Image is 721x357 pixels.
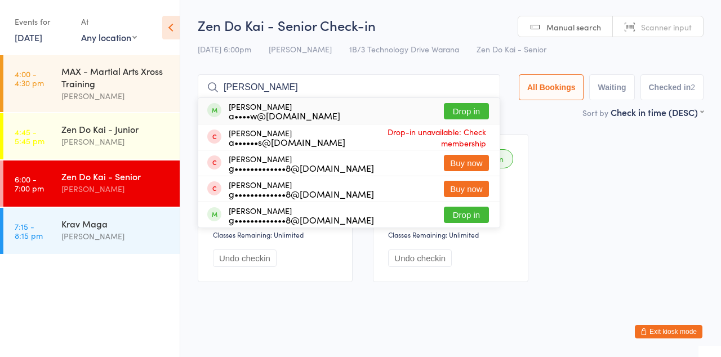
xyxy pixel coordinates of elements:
button: Exit kiosk mode [635,325,702,338]
a: 4:00 -4:30 pmMAX - Martial Arts Xross Training[PERSON_NAME] [3,55,180,112]
div: 2 [691,83,695,92]
div: Classes Remaining: Unlimited [388,230,516,239]
a: [DATE] [15,31,42,43]
a: 4:45 -5:45 pmZen Do Kai - Junior[PERSON_NAME] [3,113,180,159]
span: [DATE] 6:00pm [198,43,251,55]
div: [PERSON_NAME] [229,180,374,198]
button: Undo checkin [388,249,452,267]
div: [PERSON_NAME] [229,102,340,120]
time: 4:45 - 5:45 pm [15,127,44,145]
div: a••••••s@[DOMAIN_NAME] [229,137,345,146]
span: Drop-in unavailable: Check membership [345,123,489,151]
time: 6:00 - 7:00 pm [15,175,44,193]
label: Sort by [582,107,608,118]
div: [PERSON_NAME] [61,230,170,243]
div: g•••••••••••••8@[DOMAIN_NAME] [229,215,374,224]
span: 1B/3 Technology Drive Warana [349,43,459,55]
a: 7:15 -8:15 pmKrav Maga[PERSON_NAME] [3,208,180,254]
div: Any location [81,31,137,43]
time: 4:00 - 4:30 pm [15,69,44,87]
div: [PERSON_NAME] [229,154,374,172]
span: Scanner input [641,21,692,33]
time: 7:15 - 8:15 pm [15,222,43,240]
div: Zen Do Kai - Senior [61,170,170,182]
span: [PERSON_NAME] [269,43,332,55]
button: Waiting [589,74,634,100]
h2: Zen Do Kai - Senior Check-in [198,16,704,34]
button: Drop in [444,103,489,119]
button: Buy now [444,155,489,171]
div: Krav Maga [61,217,170,230]
button: Undo checkin [213,249,277,267]
div: a••••w@[DOMAIN_NAME] [229,111,340,120]
div: [PERSON_NAME] [61,90,170,102]
div: [PERSON_NAME] [229,206,374,224]
input: Search [198,74,500,100]
div: g•••••••••••••8@[DOMAIN_NAME] [229,163,374,172]
button: Buy now [444,181,489,197]
div: Check in time (DESC) [611,106,704,118]
div: Zen Do Kai - Junior [61,123,170,135]
div: MAX - Martial Arts Xross Training [61,65,170,90]
div: Classes Remaining: Unlimited [213,230,341,239]
div: g•••••••••••••8@[DOMAIN_NAME] [229,189,374,198]
span: Zen Do Kai - Senior [477,43,546,55]
div: Events for [15,12,70,31]
button: Drop in [444,207,489,223]
a: 6:00 -7:00 pmZen Do Kai - Senior[PERSON_NAME] [3,160,180,207]
div: [PERSON_NAME] [61,135,170,148]
div: [PERSON_NAME] [229,128,345,146]
div: [PERSON_NAME] [61,182,170,195]
div: At [81,12,137,31]
button: All Bookings [519,74,584,100]
span: Manual search [546,21,601,33]
button: Checked in2 [640,74,704,100]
